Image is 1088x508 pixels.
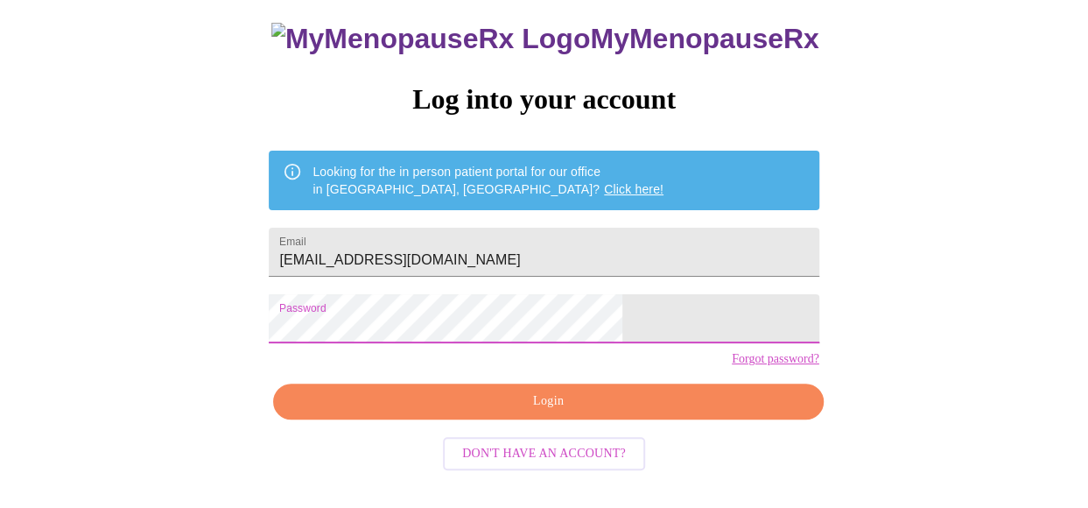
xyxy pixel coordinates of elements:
[462,443,626,465] span: Don't have an account?
[293,391,803,413] span: Login
[273,384,823,420] button: Login
[269,83,818,116] h3: Log into your account
[443,437,645,471] button: Don't have an account?
[271,23,819,55] h3: MyMenopauseRx
[439,444,649,459] a: Don't have an account?
[312,156,663,205] div: Looking for the in person patient portal for our office in [GEOGRAPHIC_DATA], [GEOGRAPHIC_DATA]?
[271,23,590,55] img: MyMenopauseRx Logo
[732,352,819,366] a: Forgot password?
[604,182,663,196] a: Click here!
